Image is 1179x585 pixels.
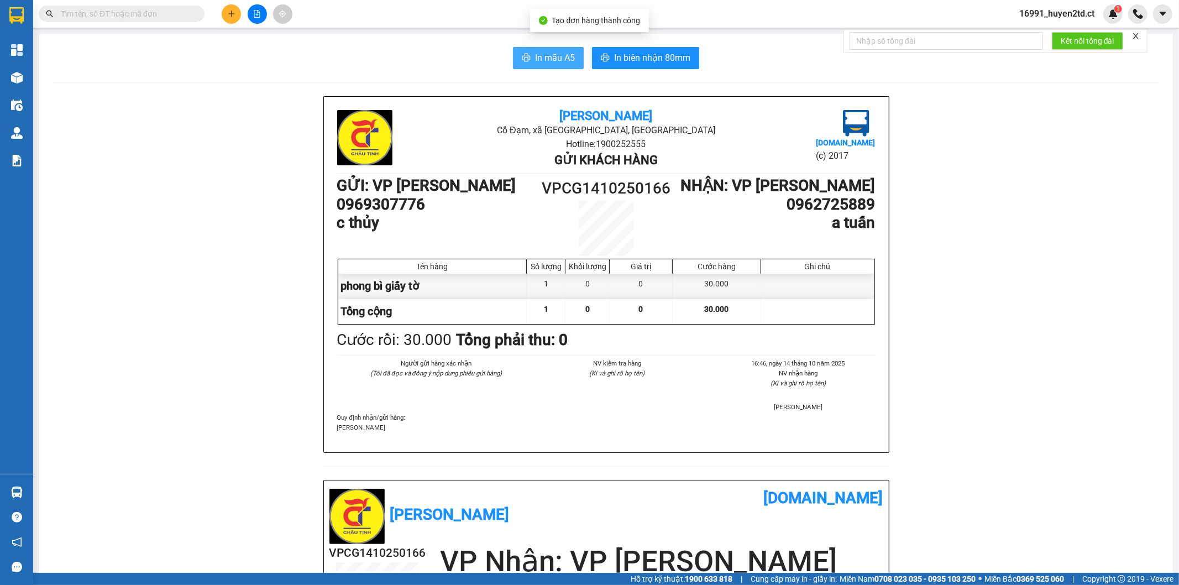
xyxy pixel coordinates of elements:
[329,489,385,544] img: logo.jpg
[585,305,590,314] span: 0
[535,51,575,65] span: In mẫu A5
[273,4,292,24] button: aim
[552,16,641,25] span: Tạo đơn hàng thành công
[721,358,875,368] li: 16:46, ngày 14 tháng 10 năm 2025
[673,213,875,232] h1: a tuấn
[337,213,539,232] h1: c thủy
[639,305,643,314] span: 0
[337,422,876,432] p: [PERSON_NAME]
[1061,35,1114,47] span: Kết nối tổng đài
[12,537,22,547] span: notification
[771,379,826,387] i: (Kí và ghi rõ họ tên)
[1114,5,1122,13] sup: 1
[11,127,23,139] img: warehouse-icon
[741,573,742,585] span: |
[1052,32,1123,50] button: Kết nối tổng đài
[457,331,568,349] b: Tổng phải thu: 0
[337,110,392,165] img: logo.jpg
[568,262,606,271] div: Khối lượng
[427,123,785,137] li: Cổ Đạm, xã [GEOGRAPHIC_DATA], [GEOGRAPHIC_DATA]
[337,328,452,352] div: Cước rồi : 30.000
[1133,9,1143,19] img: phone-icon
[721,402,875,412] li: [PERSON_NAME]
[592,47,699,69] button: printerIn biên nhận 80mm
[222,4,241,24] button: plus
[704,305,729,314] span: 30.000
[1118,575,1125,583] span: copyright
[673,195,875,214] h1: 0962725889
[565,274,610,299] div: 0
[370,369,502,377] i: (Tôi đã đọc và đồng ý nộp dung phiếu gửi hàng)
[1016,574,1064,583] strong: 0369 525 060
[816,149,875,163] li: (c) 2017
[1153,4,1172,24] button: caret-down
[721,368,875,378] li: NV nhận hàng
[12,512,22,523] span: question-circle
[390,505,510,524] b: [PERSON_NAME]
[978,577,982,581] span: ⚪️
[527,274,565,299] div: 1
[589,369,644,377] i: (Kí và ghi rõ họ tên)
[46,10,54,18] span: search
[631,573,732,585] span: Hỗ trợ kỹ thuật:
[338,274,527,299] div: phong bì giấy tờ
[341,305,392,318] span: Tổng cộng
[61,8,191,20] input: Tìm tên, số ĐT hoặc mã đơn
[673,274,761,299] div: 30.000
[337,195,539,214] h1: 0969307776
[337,412,876,432] div: Quy định nhận/gửi hàng :
[1108,9,1118,19] img: icon-new-feature
[612,262,669,271] div: Giá trị
[329,544,426,562] h2: VPCG1410250166
[9,7,24,24] img: logo-vxr
[11,155,23,166] img: solution-icon
[840,573,976,585] span: Miền Nam
[539,176,674,201] h1: VPCG1410250166
[984,573,1064,585] span: Miền Bắc
[850,32,1043,50] input: Nhập số tổng đài
[1116,5,1120,13] span: 1
[12,562,22,572] span: message
[513,47,584,69] button: printerIn mẫu A5
[11,72,23,83] img: warehouse-icon
[540,358,694,368] li: NV kiểm tra hàng
[675,262,757,271] div: Cước hàng
[554,153,658,167] b: Gửi khách hàng
[681,176,876,195] b: NHẬN : VP [PERSON_NAME]
[248,4,267,24] button: file-add
[530,262,562,271] div: Số lượng
[359,358,513,368] li: Người gửi hàng xác nhận
[279,10,286,18] span: aim
[522,53,531,64] span: printer
[228,10,235,18] span: plus
[253,10,261,18] span: file-add
[341,262,524,271] div: Tên hàng
[427,137,785,151] li: Hotline: 1900252555
[610,274,673,299] div: 0
[1132,32,1140,40] span: close
[751,573,837,585] span: Cung cấp máy in - giấy in:
[614,51,690,65] span: In biên nhận 80mm
[544,305,548,314] span: 1
[685,574,732,583] strong: 1900 633 818
[1072,573,1074,585] span: |
[1010,7,1103,20] span: 16991_huyen2td.ct
[337,176,516,195] b: GỬI : VP [PERSON_NAME]
[539,16,548,25] span: check-circle
[874,574,976,583] strong: 0708 023 035 - 0935 103 250
[816,138,875,147] b: [DOMAIN_NAME]
[559,109,652,123] b: [PERSON_NAME]
[601,53,610,64] span: printer
[11,487,23,498] img: warehouse-icon
[843,110,869,137] img: logo.jpg
[764,489,883,507] b: [DOMAIN_NAME]
[440,544,883,579] h2: VP Nhận: VP [PERSON_NAME]
[11,44,23,56] img: dashboard-icon
[1158,9,1168,19] span: caret-down
[764,262,872,271] div: Ghi chú
[11,100,23,111] img: warehouse-icon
